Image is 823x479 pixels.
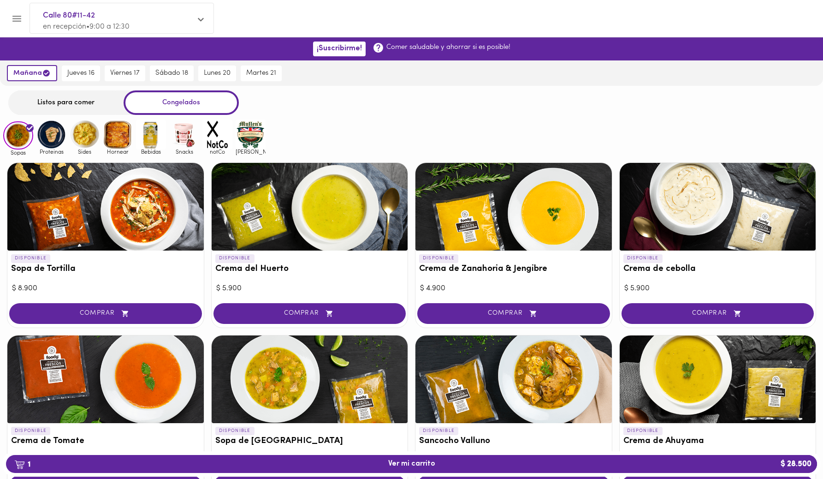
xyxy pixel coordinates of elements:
span: Sides [70,149,100,155]
div: Congelados [124,90,239,115]
span: COMPRAR [225,310,395,317]
p: Comer saludable y ahorrar si es posible! [386,42,510,52]
span: Hornear [103,149,133,155]
button: mañana [7,65,57,81]
img: mullens [236,120,266,150]
span: Snacks [169,149,199,155]
p: DISPONIBLE [11,254,50,263]
span: en recepción • 9:00 a 12:30 [43,23,130,30]
p: DISPONIBLE [11,427,50,435]
p: DISPONIBLE [419,254,458,263]
iframe: Messagebird Livechat Widget [770,425,814,470]
img: Hornear [103,120,133,150]
span: viernes 17 [110,69,140,78]
img: Sides [70,120,100,150]
button: 1Ver mi carrito$ 28.500 [6,455,817,473]
span: Sopas [3,150,33,156]
img: notCo [202,120,232,150]
img: Sopas [3,121,33,150]
span: sábado 18 [155,69,188,78]
button: jueves 16 [62,66,100,81]
button: COMPRAR [622,303,814,324]
div: $ 5.900 [216,283,403,294]
span: [PERSON_NAME] [236,149,266,155]
div: Crema de Ahuyama [620,335,816,423]
div: Crema de Zanahoria & Jengibre [415,163,612,251]
span: COMPRAR [21,310,190,317]
div: Sopa de Tortilla [7,163,204,251]
span: COMPRAR [429,310,598,317]
p: DISPONIBLE [419,427,458,435]
img: cart.png [14,460,25,469]
button: viernes 17 [105,66,145,81]
span: COMPRAR [633,310,803,317]
span: Calle 80#11-42 [43,10,191,22]
p: DISPONIBLE [623,254,663,263]
h3: Sopa de Tortilla [11,264,200,274]
span: Ver mi carrito [388,460,435,468]
button: Menu [6,7,28,30]
b: 1 [9,458,36,470]
span: mañana [13,69,51,78]
span: Bebidas [136,149,166,155]
h3: Crema de Ahuyama [623,437,812,446]
div: $ 4.900 [420,283,607,294]
span: ¡Suscribirme! [317,44,362,53]
h3: Sancocho Valluno [419,437,608,446]
h3: Crema de cebolla [623,264,812,274]
div: Crema de cebolla [620,163,816,251]
button: martes 21 [241,66,282,81]
span: jueves 16 [67,69,95,78]
h3: Sopa de [GEOGRAPHIC_DATA] [215,437,404,446]
span: notCo [202,149,232,155]
span: martes 21 [246,69,276,78]
button: ¡Suscribirme! [313,42,366,56]
button: sábado 18 [150,66,194,81]
div: Listos para comer [8,90,124,115]
h3: Crema del Huerto [215,264,404,274]
p: DISPONIBLE [623,427,663,435]
img: Proteinas [36,120,66,150]
div: Sopa de Mondongo [212,335,408,423]
span: Proteinas [36,149,66,155]
div: $ 5.900 [624,283,811,294]
h3: Crema de Tomate [11,437,200,446]
div: $ 8.900 [12,283,199,294]
button: lunes 20 [198,66,236,81]
div: Crema del Huerto [212,163,408,251]
p: DISPONIBLE [215,254,255,263]
button: COMPRAR [417,303,610,324]
div: Sancocho Valluno [415,335,612,423]
span: lunes 20 [204,69,231,78]
p: DISPONIBLE [215,427,255,435]
img: Snacks [169,120,199,150]
button: COMPRAR [9,303,202,324]
button: COMPRAR [213,303,406,324]
div: Crema de Tomate [7,335,204,423]
img: Bebidas [136,120,166,150]
h3: Crema de Zanahoria & Jengibre [419,264,608,274]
